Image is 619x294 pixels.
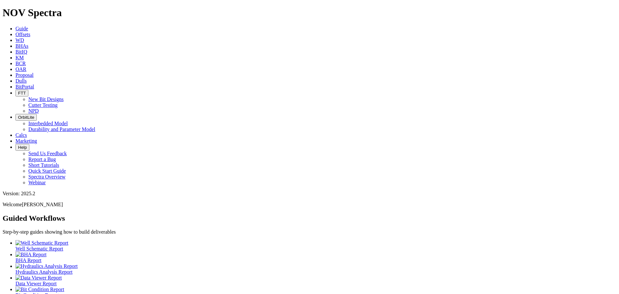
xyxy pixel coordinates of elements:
[18,145,27,150] span: Help
[15,61,26,66] a: BCR
[28,162,59,168] a: Short Tutorials
[15,275,62,281] img: Data Viewer Report
[15,49,27,55] a: BitIQ
[3,191,616,197] div: Version: 2025.2
[15,258,41,263] span: BHA Report
[15,281,57,286] span: Data Viewer Report
[15,26,28,31] a: Guide
[15,138,37,144] a: Marketing
[15,78,27,84] a: Dulls
[3,229,616,235] p: Step-by-step guides showing how to build deliverables
[15,263,78,269] img: Hydraulics Analysis Report
[28,180,46,185] a: Webinar
[28,151,67,156] a: Send Us Feedback
[15,240,68,246] img: Well Schematic Report
[15,37,24,43] a: WD
[3,214,616,223] h2: Guided Workflows
[18,115,34,120] span: OrbitLite
[28,174,65,179] a: Spectra Overview
[28,168,66,174] a: Quick Start Guide
[15,252,616,263] a: BHA Report BHA Report
[15,84,34,89] a: BitPortal
[15,275,616,286] a: Data Viewer Report Data Viewer Report
[15,90,28,96] button: FTT
[28,102,58,108] a: Cutter Testing
[28,157,56,162] a: Report a Bug
[22,202,63,207] span: [PERSON_NAME]
[15,114,37,121] button: OrbitLite
[15,144,29,151] button: Help
[15,252,46,258] img: BHA Report
[15,132,27,138] a: Calcs
[15,246,63,251] span: Well Schematic Report
[15,263,616,275] a: Hydraulics Analysis Report Hydraulics Analysis Report
[15,240,616,251] a: Well Schematic Report Well Schematic Report
[3,7,616,19] h1: NOV Spectra
[28,96,64,102] a: New Bit Designs
[15,72,34,78] a: Proposal
[15,66,26,72] a: OAR
[18,91,26,96] span: FTT
[28,121,68,126] a: Interbedded Model
[28,127,95,132] a: Durability and Parameter Model
[15,287,64,292] img: Bit Condition Report
[28,108,39,114] a: NPD
[15,55,24,60] a: KM
[15,43,28,49] a: BHAs
[15,269,73,275] span: Hydraulics Analysis Report
[15,32,30,37] a: Offsets
[3,202,616,208] p: Welcome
